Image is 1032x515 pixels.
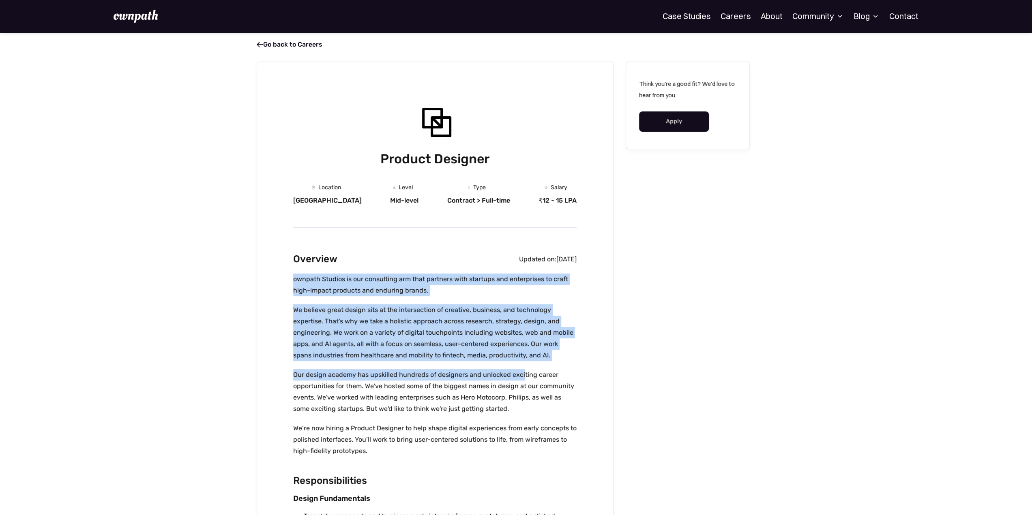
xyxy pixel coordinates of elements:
[551,184,567,191] div: Salary
[318,184,341,191] div: Location
[257,41,263,49] span: 
[639,111,709,132] a: Apply
[390,197,418,205] div: Mid-level
[854,11,880,21] div: Blog
[293,150,577,168] h1: Product Designer
[293,494,370,503] strong: Design Fundamentals
[293,251,337,267] h2: Overview
[519,255,556,263] div: Updated on:
[293,423,577,457] p: We’re now hiring a Product Designer to help shape digital experiences from early concepts to poli...
[761,11,783,21] a: About
[545,186,547,189] img: Money Icon - Job Board X Webflow Template
[447,197,510,205] div: Contract > Full-time
[721,11,751,21] a: Careers
[792,11,844,21] div: Community
[393,186,395,189] img: Graph Icon - Job Board X Webflow Template
[539,197,577,205] div: ₹12 - 15 LPA
[293,304,577,361] p: We believe great design sits at the intersection of creative, business, and technology expertise....
[293,274,577,296] p: ownpath Studios is our consulting arm that partners with startups and enterprises to craft high-i...
[293,369,577,415] p: Our design academy has upskilled hundreds of designers and unlocked exciting career opportunities...
[293,197,362,205] div: [GEOGRAPHIC_DATA]
[257,41,322,48] a: Go back to Careers
[639,78,736,101] p: Think you're a good fit? We'd love to hear from you.
[468,186,470,188] img: Clock Icon - Job Board X Webflow Template
[556,255,577,263] div: [DATE]
[293,473,577,489] h2: Responsibilities
[473,184,486,191] div: Type
[399,184,413,191] div: Level
[312,186,315,189] img: Location Icon - Job Board X Webflow Template
[889,11,918,21] a: Contact
[663,11,711,21] a: Case Studies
